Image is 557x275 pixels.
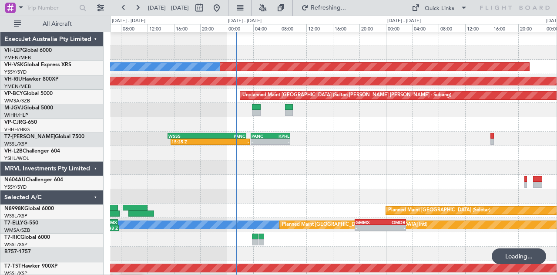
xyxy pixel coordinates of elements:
div: 04:00 [253,24,280,32]
a: WMSA/SZB [4,227,30,234]
div: OMDB [380,220,405,225]
span: T7-[PERSON_NAME] [4,134,55,139]
div: Planned Maint [GEOGRAPHIC_DATA] (Seletar) [388,204,490,217]
div: 15:35 Z [171,139,210,144]
div: 08:00 [439,24,465,32]
div: 16:00 [333,24,359,32]
a: WSSL/XSP [4,141,27,147]
div: 16:00 [492,24,518,32]
button: Quick Links [407,1,472,15]
span: N604AU [4,177,26,183]
div: 16:00 [174,24,201,32]
a: T7-RICGlobal 6000 [4,235,50,240]
a: WIHH/HLP [4,112,28,119]
a: M-JGVJGlobal 5000 [4,105,53,111]
span: [DATE] - [DATE] [148,4,189,12]
div: PANC [207,133,246,139]
a: YSHL/WOL [4,155,29,162]
a: VH-L2BChallenger 604 [4,149,60,154]
a: VHHH/HKG [4,126,30,133]
a: VH-LEPGlobal 6000 [4,48,52,53]
a: VH-VSKGlobal Express XRS [4,62,71,68]
span: VP-CJR [4,120,22,125]
a: YSSY/SYD [4,69,27,75]
div: 20:00 [518,24,545,32]
a: T7-ELLYG-550 [4,221,38,226]
div: 08:00 [280,24,306,32]
a: B757-1757 [4,249,31,255]
span: T7-ELLY [4,221,23,226]
span: VH-RIU [4,77,22,82]
div: WSSS [168,133,207,139]
span: T7-TST [4,264,21,269]
a: VH-RIUHawker 800XP [4,77,58,82]
button: Refreshing... [297,1,349,15]
div: 12:00 [306,24,333,32]
button: All Aircraft [10,17,94,31]
a: VP-BCYGlobal 5000 [4,91,53,96]
span: VP-BCY [4,91,23,96]
div: [DATE] - [DATE] [112,17,145,25]
div: 04:00 [412,24,439,32]
span: Refreshing... [310,5,347,11]
a: T7-TSTHawker 900XP [4,264,57,269]
span: VH-LEP [4,48,22,53]
span: T7-RIC [4,235,20,240]
div: 12:00 [148,24,174,32]
div: Quick Links [425,4,454,13]
a: YMEN/MEB [4,54,31,61]
div: 00:00 [227,24,253,32]
a: N604AUChallenger 604 [4,177,63,183]
div: - [380,225,405,231]
span: VH-L2B [4,149,23,154]
div: 12:00 [465,24,492,32]
span: N8998K [4,206,24,211]
div: Planned Maint [GEOGRAPHIC_DATA] ([GEOGRAPHIC_DATA] Intl) [282,218,427,231]
a: WMSA/SZB [4,98,30,104]
div: 08:00 [121,24,148,32]
div: - [356,225,380,231]
div: - [210,139,249,144]
div: PANC [252,133,270,139]
a: VP-CJRG-650 [4,120,37,125]
a: T7-[PERSON_NAME]Global 7500 [4,134,84,139]
a: WSSL/XSP [4,213,27,219]
div: Unplanned Maint [GEOGRAPHIC_DATA] (Sultan [PERSON_NAME] [PERSON_NAME] - Subang) [242,89,451,102]
a: N8998KGlobal 6000 [4,206,54,211]
span: B757-1 [4,249,22,255]
div: KPHL [270,133,289,139]
div: 20:00 [200,24,227,32]
a: YMEN/MEB [4,83,31,90]
div: - [270,139,289,144]
a: WSSL/XSP [4,241,27,248]
div: - [252,139,270,144]
div: Loading... [492,248,546,264]
div: [DATE] - [DATE] [228,17,262,25]
input: Trip Number [27,1,77,14]
span: VH-VSK [4,62,23,68]
div: 20:00 [359,24,386,32]
div: [DATE] - [DATE] [387,17,421,25]
span: M-JGVJ [4,105,23,111]
div: 00:00 [386,24,413,32]
a: YSSY/SYD [4,184,27,190]
span: All Aircraft [23,21,92,27]
div: GMMX [356,220,380,225]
